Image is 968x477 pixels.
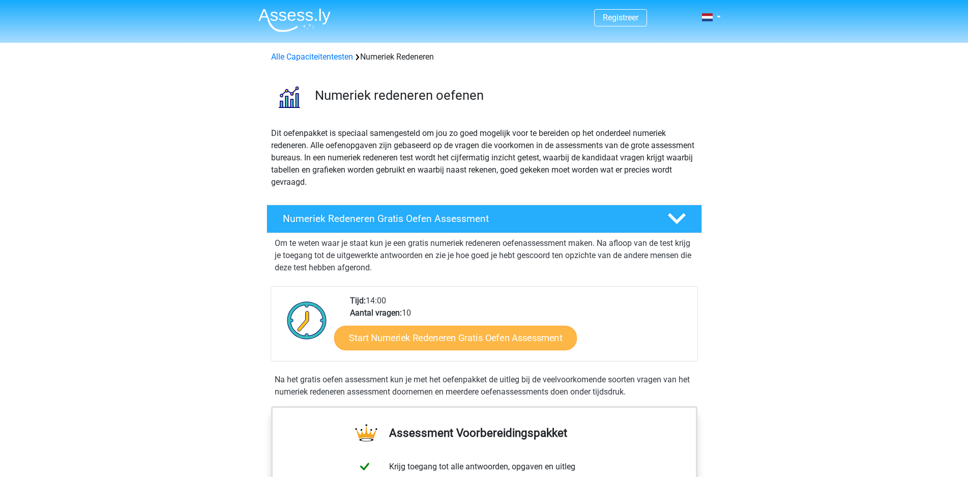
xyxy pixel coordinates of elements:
[262,205,706,233] a: Numeriek Redeneren Gratis Oefen Assessment
[350,296,366,305] b: Tijd:
[350,308,402,318] b: Aantal vragen:
[271,127,697,188] p: Dit oefenpakket is speciaal samengesteld om jou zo goed mogelijk voor te bereiden op het onderdee...
[603,13,638,22] a: Registreer
[342,295,697,361] div: 14:00 10
[267,75,310,119] img: numeriek redeneren
[258,8,331,32] img: Assessly
[271,374,698,398] div: Na het gratis oefen assessment kun je met het oefenpakket de uitleg bij de veelvoorkomende soorte...
[283,213,651,225] h4: Numeriek Redeneren Gratis Oefen Assessment
[315,88,694,103] h3: Numeriek redeneren oefenen
[267,51,701,63] div: Numeriek Redeneren
[281,295,333,346] img: Klok
[271,52,353,62] a: Alle Capaciteitentesten
[275,237,694,274] p: Om te weten waar je staat kun je een gratis numeriek redeneren oefenassessment maken. Na afloop v...
[334,325,577,350] a: Start Numeriek Redeneren Gratis Oefen Assessment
